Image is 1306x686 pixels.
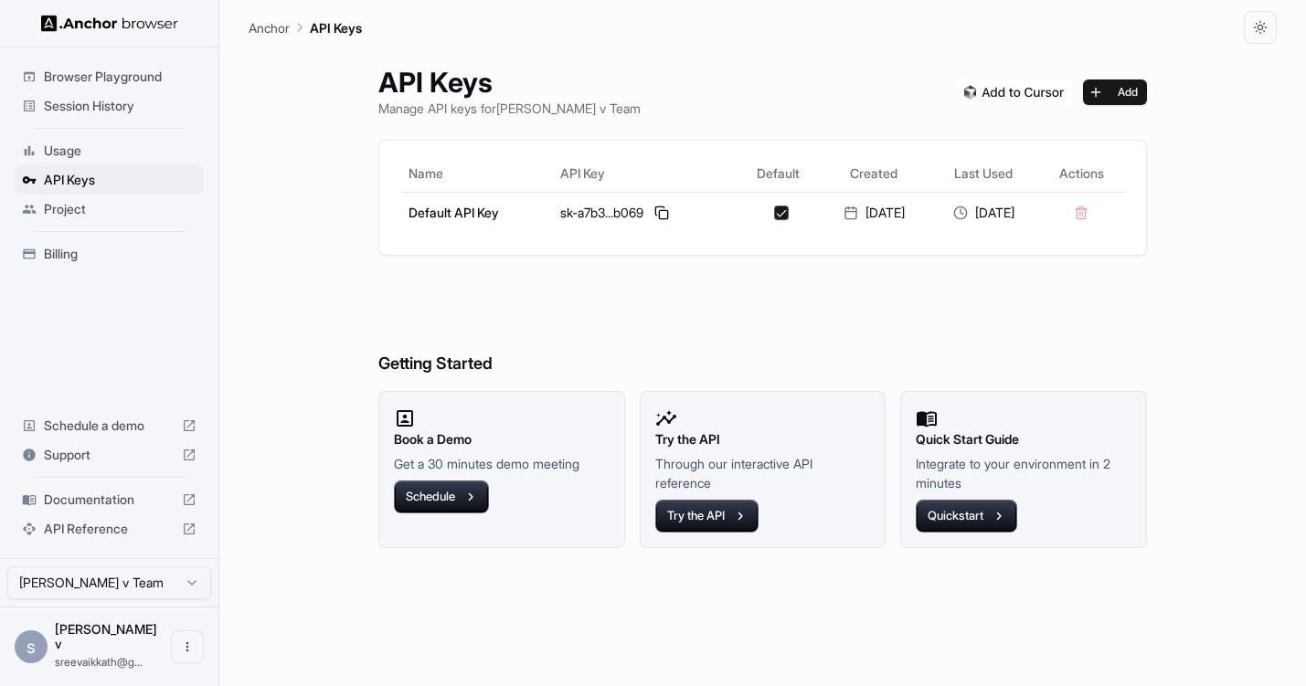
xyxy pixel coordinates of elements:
p: Get a 30 minutes demo meeting [394,454,610,473]
th: Created [820,155,929,192]
div: Support [15,440,204,470]
p: Anchor [249,18,290,37]
span: Project [44,200,196,218]
div: Billing [15,239,204,269]
h2: Book a Demo [394,429,610,449]
span: sreevaikkath@gmail.com [55,655,143,669]
div: API Reference [15,514,204,544]
button: Add [1083,79,1147,105]
p: API Keys [310,18,362,37]
th: Actions [1038,155,1124,192]
span: Schedule a demo [44,417,175,435]
img: Add anchorbrowser MCP server to Cursor [957,79,1072,105]
h2: Try the API [655,429,871,449]
div: Usage [15,136,204,165]
p: Through our interactive API reference [655,454,871,492]
nav: breadcrumb [249,17,362,37]
div: Project [15,195,204,224]
span: sreeraj v [55,621,157,651]
span: API Reference [44,520,175,538]
span: Usage [44,142,196,160]
h1: API Keys [378,66,641,99]
button: Schedule [394,480,489,513]
button: Copy API key [651,202,673,224]
span: Billing [44,245,196,263]
div: Browser Playground [15,62,204,91]
h6: Getting Started [378,278,1147,377]
td: Default API Key [401,192,553,233]
p: Manage API keys for [PERSON_NAME] v Team [378,99,641,118]
img: Anchor Logo [41,15,178,32]
div: Session History [15,91,204,121]
div: sk-a7b3...b069 [560,202,729,224]
th: API Key [553,155,737,192]
h2: Quick Start Guide [916,429,1131,449]
button: Try the API [655,500,759,533]
button: Open menu [171,630,204,663]
th: Last Used [929,155,1038,192]
div: Documentation [15,485,204,514]
span: API Keys [44,171,196,189]
div: API Keys [15,165,204,195]
th: Default [737,155,820,192]
span: Session History [44,97,196,115]
div: s [15,630,48,663]
span: Support [44,446,175,464]
div: [DATE] [827,204,922,222]
span: Documentation [44,491,175,509]
th: Name [401,155,553,192]
span: Browser Playground [44,68,196,86]
p: Integrate to your environment in 2 minutes [916,454,1131,492]
button: Quickstart [916,500,1017,533]
div: Schedule a demo [15,411,204,440]
div: [DATE] [936,204,1031,222]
